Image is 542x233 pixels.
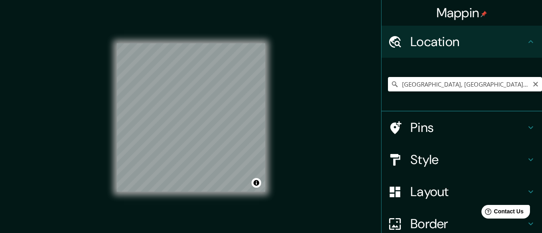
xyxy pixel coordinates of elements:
[382,176,542,208] div: Layout
[117,43,265,192] canvas: Map
[382,144,542,176] div: Style
[388,77,542,91] input: Pick your city or area
[471,202,533,224] iframe: Help widget launcher
[410,120,526,136] h4: Pins
[532,80,539,87] button: Clear
[410,152,526,168] h4: Style
[410,216,526,232] h4: Border
[410,34,526,50] h4: Location
[410,184,526,200] h4: Layout
[252,178,261,188] button: Toggle attribution
[436,5,487,21] h4: Mappin
[382,111,542,144] div: Pins
[382,26,542,58] div: Location
[481,11,487,17] img: pin-icon.png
